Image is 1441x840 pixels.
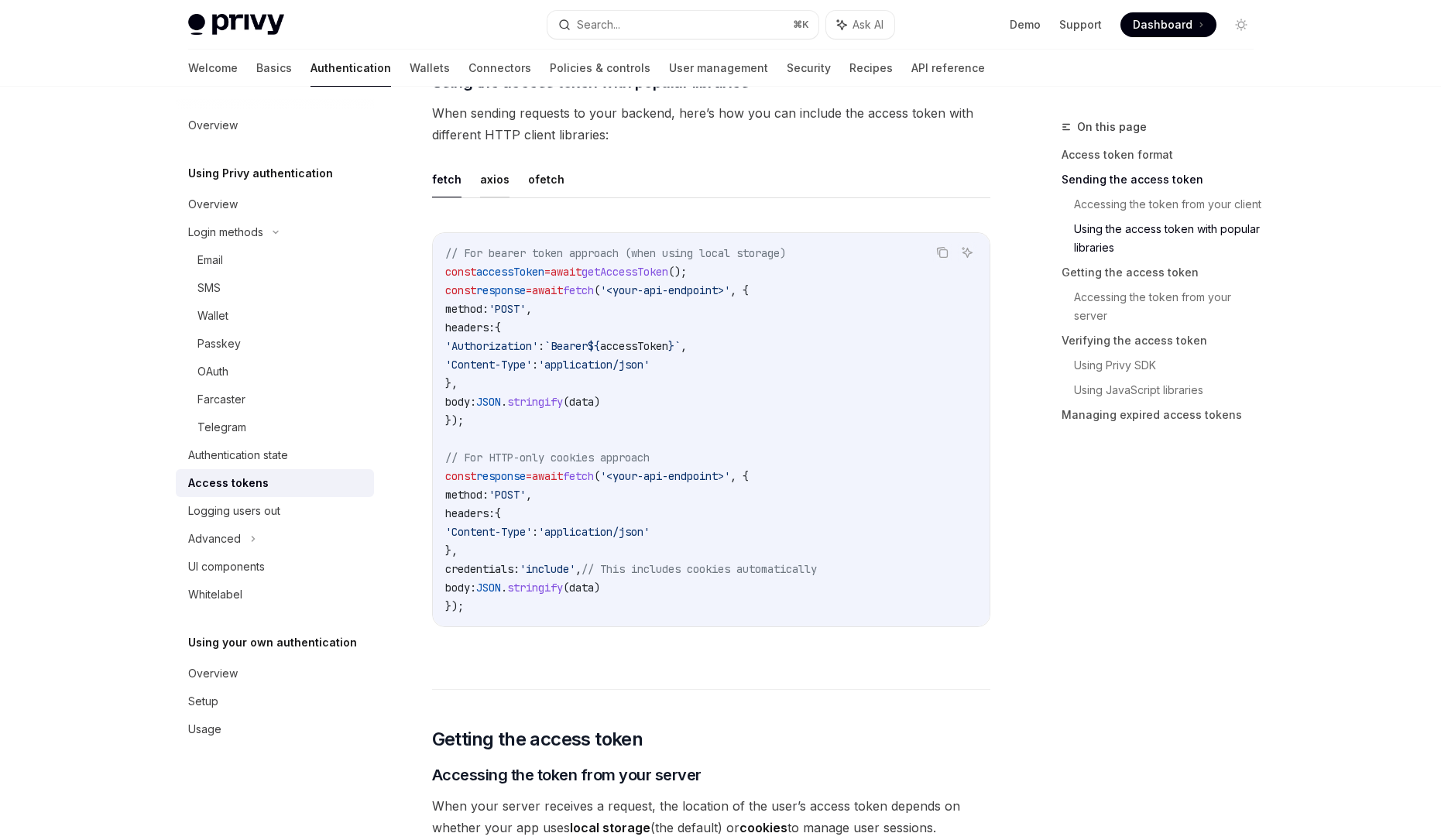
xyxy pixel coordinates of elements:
[445,413,464,427] span: });
[489,302,526,316] span: 'POST'
[528,161,564,197] button: ofetch
[188,530,241,548] div: Advanced
[176,660,374,687] a: Overview
[538,339,544,353] span: :
[1010,17,1041,33] a: Demo
[176,441,374,469] a: Authentication state
[563,283,594,297] span: fetch
[188,446,288,465] div: Authentication state
[853,17,883,33] span: Ask AI
[1120,12,1216,37] a: Dashboard
[445,562,520,576] span: credentials:
[532,469,563,483] span: await
[501,581,507,595] span: .
[489,488,526,502] span: 'POST'
[188,557,265,576] div: UI components
[787,50,831,87] a: Security
[445,246,786,260] span: // For bearer token approach (when using local storage)
[176,190,374,218] a: Overview
[176,687,374,715] a: Setup
[594,581,600,595] span: )
[526,469,532,483] span: =
[669,50,768,87] a: User management
[197,362,228,381] div: OAuth
[730,283,749,297] span: , {
[176,302,374,330] a: Wallet
[176,330,374,358] a: Passkey
[311,50,391,87] a: Authentication
[594,395,600,409] span: )
[501,395,507,409] span: .
[176,469,374,497] a: Access tokens
[480,161,509,197] button: axios
[197,390,245,409] div: Farcaster
[739,820,787,835] strong: cookies
[538,358,650,372] span: 'application/json'
[600,339,668,353] span: accessToken
[188,474,269,492] div: Access tokens
[188,50,238,87] a: Welcome
[445,265,476,279] span: const
[176,111,374,139] a: Overview
[588,339,600,353] span: ${
[445,599,464,613] span: });
[256,50,292,87] a: Basics
[445,506,495,520] span: headers:
[176,358,374,386] a: OAuth
[563,581,569,595] span: (
[188,692,218,711] div: Setup
[532,525,538,539] span: :
[176,497,374,525] a: Logging users out
[445,581,476,595] span: body:
[1077,118,1147,136] span: On this page
[1074,353,1266,378] a: Using Privy SDK
[445,283,476,297] span: const
[476,469,526,483] span: response
[538,525,650,539] span: 'application/json'
[188,585,242,604] div: Whitelabel
[197,307,228,325] div: Wallet
[544,265,551,279] span: =
[176,715,374,743] a: Usage
[526,302,532,316] span: ,
[445,451,650,465] span: // For HTTP-only cookies approach
[188,720,221,739] div: Usage
[445,321,495,334] span: headers:
[445,525,532,539] span: 'Content-Type'
[577,15,620,34] div: Search...
[495,321,501,334] span: {
[1062,167,1266,192] a: Sending the access token
[594,283,600,297] span: (
[445,376,458,390] span: },
[911,50,985,87] a: API reference
[730,469,749,483] span: , {
[1062,403,1266,427] a: Managing expired access tokens
[1133,17,1192,33] span: Dashboard
[188,223,263,242] div: Login methods
[582,265,668,279] span: getAccessToken
[668,339,674,353] span: }
[176,246,374,274] a: Email
[176,413,374,441] a: Telegram
[445,339,538,353] span: 'Authorization'
[563,469,594,483] span: fetch
[1074,217,1266,260] a: Using the access token with popular libraries
[495,506,501,520] span: {
[432,161,461,197] button: fetch
[432,795,990,838] span: When your server receives a request, the location of the user’s access token depends on whether y...
[570,820,650,835] strong: local storage
[176,553,374,581] a: UI components
[932,242,952,262] button: Copy the contents from the code block
[197,418,246,437] div: Telegram
[563,395,569,409] span: (
[668,265,687,279] span: ();
[176,274,374,302] a: SMS
[594,469,600,483] span: (
[197,251,223,269] div: Email
[507,395,563,409] span: stringify
[476,265,544,279] span: accessToken
[1074,285,1266,328] a: Accessing the token from your server
[551,265,582,279] span: await
[197,279,221,297] div: SMS
[532,358,538,372] span: :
